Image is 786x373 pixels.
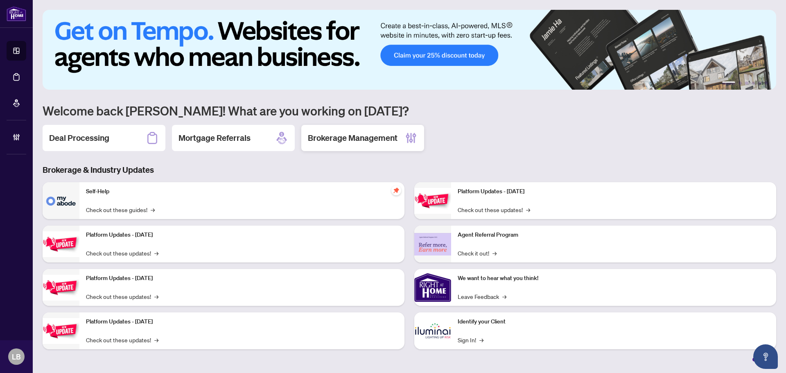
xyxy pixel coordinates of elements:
[492,249,497,258] span: →
[49,132,109,144] h2: Deal Processing
[43,182,79,219] img: Self-Help
[414,269,451,306] img: We want to hear what you think!
[154,249,158,258] span: →
[414,312,451,349] img: Identify your Client
[86,292,158,301] a: Check out these updates!→
[154,292,158,301] span: →
[43,318,79,344] img: Platform Updates - July 8, 2025
[458,205,530,214] a: Check out these updates!→
[753,344,778,369] button: Open asap
[458,335,483,344] a: Sign In!→
[43,231,79,257] img: Platform Updates - September 16, 2025
[391,185,401,195] span: pushpin
[86,317,398,326] p: Platform Updates - [DATE]
[151,205,155,214] span: →
[458,292,506,301] a: Leave Feedback→
[758,81,761,85] button: 5
[86,249,158,258] a: Check out these updates!→
[12,351,21,362] span: LB
[86,231,398,240] p: Platform Updates - [DATE]
[745,81,748,85] button: 3
[7,6,26,21] img: logo
[458,231,770,240] p: Agent Referral Program
[739,81,742,85] button: 2
[43,164,776,176] h3: Brokerage & Industry Updates
[43,10,776,90] img: Slide 0
[414,188,451,214] img: Platform Updates - June 23, 2025
[479,335,483,344] span: →
[765,81,768,85] button: 6
[458,317,770,326] p: Identify your Client
[458,187,770,196] p: Platform Updates - [DATE]
[154,335,158,344] span: →
[526,205,530,214] span: →
[722,81,735,85] button: 1
[86,187,398,196] p: Self-Help
[43,103,776,118] h1: Welcome back [PERSON_NAME]! What are you working on [DATE]?
[86,205,155,214] a: Check out these guides!→
[86,274,398,283] p: Platform Updates - [DATE]
[458,249,497,258] a: Check it out!→
[414,233,451,255] img: Agent Referral Program
[178,132,251,144] h2: Mortgage Referrals
[502,292,506,301] span: →
[308,132,398,144] h2: Brokerage Management
[752,81,755,85] button: 4
[43,275,79,301] img: Platform Updates - July 21, 2025
[458,274,770,283] p: We want to hear what you think!
[86,335,158,344] a: Check out these updates!→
